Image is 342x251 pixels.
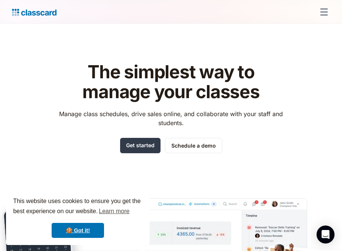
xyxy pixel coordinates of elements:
div: menu [315,3,330,21]
div: Open Intercom Messenger [317,226,335,244]
a: Logo [12,7,57,17]
a: Get started [120,138,161,153]
h1: The simplest way to manage your classes [52,62,290,102]
span: This website uses cookies to ensure you get the best experience on our website. [13,197,143,217]
div: cookieconsent [6,190,150,245]
a: learn more about cookies [98,206,131,217]
a: Schedule a demo [165,138,222,153]
a: dismiss cookie message [52,223,104,238]
p: Manage class schedules, drive sales online, and collaborate with your staff and students. [52,109,290,127]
